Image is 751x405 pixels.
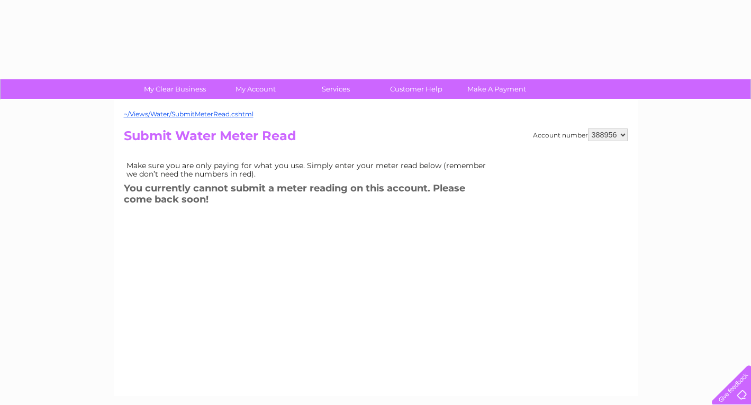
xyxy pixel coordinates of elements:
div: Account number [533,128,628,141]
h2: Submit Water Meter Read [124,128,628,149]
a: Services [292,79,379,99]
td: Make sure you are only paying for what you use. Simply enter your meter read below (remember we d... [124,159,494,181]
a: ~/Views/Water/SubmitMeterRead.cshtml [124,110,254,118]
h3: You currently cannot submit a meter reading on this account. Please come back soon! [124,181,494,210]
a: Customer Help [373,79,460,99]
a: My Account [212,79,299,99]
a: Make A Payment [453,79,540,99]
a: My Clear Business [131,79,219,99]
